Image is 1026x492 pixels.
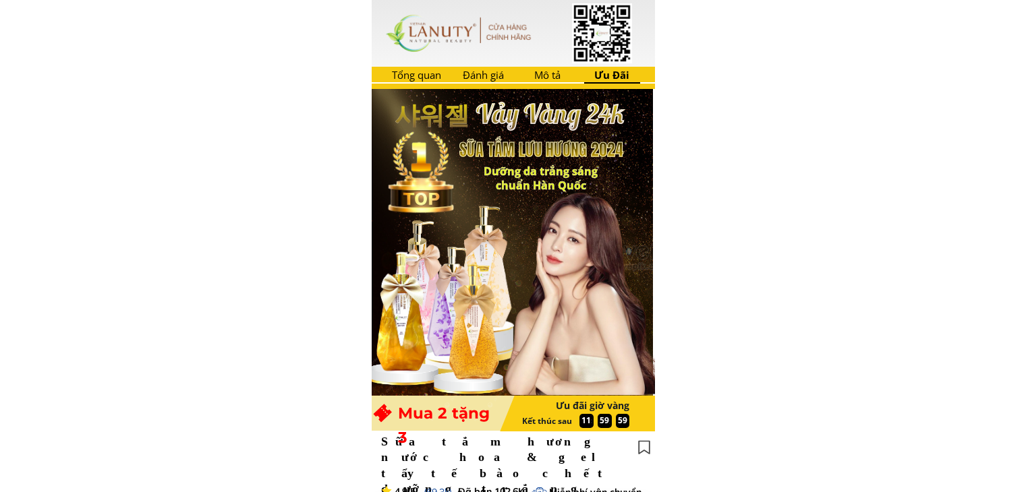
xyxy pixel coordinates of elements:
h3: Tổng quan [389,67,445,83]
h3: : [606,414,612,427]
h3: Ưu đãi giờ vàng [531,400,629,412]
h3: Đánh giá [462,67,505,83]
h3: Kết thúc sau [522,414,577,427]
h3: Mô tả [526,67,569,83]
h3: Vảy Vàng 24k [476,93,670,135]
h3: Ưu Đãi [591,67,633,83]
h3: 샤워젤 [395,95,537,135]
h3: Mua 2 tặng 3 [398,401,503,451]
h3: SỮA TẮM LƯU HƯƠNG 2024 [459,137,672,162]
h3: : [588,414,594,427]
h3: Dưỡng da trắng sáng chuẩn Hàn Quốc [472,164,610,193]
